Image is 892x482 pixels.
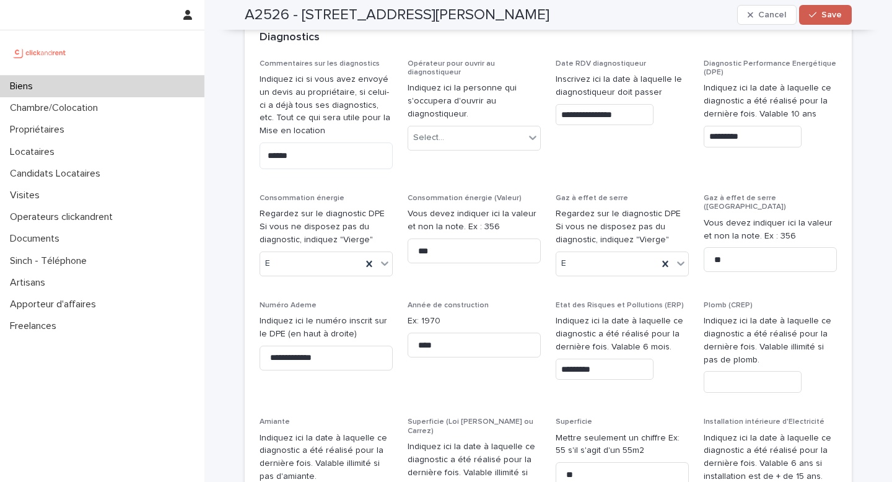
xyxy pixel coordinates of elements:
[821,11,842,19] span: Save
[5,146,64,158] p: Locataires
[704,302,753,309] span: Plomb (CREP)
[737,5,797,25] button: Cancel
[5,320,66,332] p: Freelances
[260,302,317,309] span: Numéro Ademe
[5,168,110,180] p: Candidats Locataires
[556,73,689,99] p: Inscrivez ici la date à laquelle le diagnostiqueur doit passer
[10,40,70,65] img: UCB0brd3T0yccxBKYDjQ
[408,82,541,120] p: Indiquez ici la personne qui s'occupera d'ouvrir au diagnostiqueur.
[5,277,55,289] p: Artisans
[408,418,533,434] span: Superficie (Loi [PERSON_NAME] ou Carrez)
[245,6,549,24] h2: A2526 - [STREET_ADDRESS][PERSON_NAME]
[556,195,628,202] span: Gaz à effet de serre
[5,211,123,223] p: Operateurs clickandrent
[260,31,320,45] h2: Diagnostics
[556,315,689,353] p: Indiquez ici la date à laquelle ce diagnostic a été réalisé pour la dernière fois. Valable 6 mois.
[556,60,646,68] span: Date RDV diagnostiqueur
[704,217,837,243] p: Vous devez indiquer ici la valeur et non la note. Ex : 356
[408,302,489,309] span: Année de construction
[5,124,74,136] p: Propriétaires
[260,195,344,202] span: Consommation énergie
[561,257,566,270] span: E
[5,299,106,310] p: Apporteur d'affaires
[408,315,541,328] p: Ex: 1970
[260,315,393,341] p: Indiquez ici le numéro inscrit sur le DPE (en haut à droite)
[556,432,689,458] p: Mettre seulement un chiffre Ex: 55 s'il s'agit d'un 55m2
[260,60,380,68] span: Commentaires sur les diagnostics
[260,208,393,246] p: Regardez sur le diagnostic DPE Si vous ne disposez pas du diagnostic, indiquez "Vierge"
[556,302,684,309] span: Etat des Risques et Pollutions (ERP)
[5,102,108,114] p: Chambre/Colocation
[408,60,495,76] span: Opérateur pour ouvrir au diagnostiqueur
[704,60,836,76] span: Diagnostic Performance Energétique (DPE)
[704,418,824,426] span: Installation intérieure d'Electricité
[799,5,852,25] button: Save
[758,11,786,19] span: Cancel
[5,233,69,245] p: Documents
[704,315,837,366] p: Indiquez ici la date à laquelle ce diagnostic a été réalisé pour la dernière fois. Valable illimi...
[5,255,97,267] p: Sinch - Téléphone
[5,190,50,201] p: Visites
[704,82,837,120] p: Indiquez ici la date à laquelle ce diagnostic a été réalisé pour la dernière fois. Valable 10 ans
[413,131,444,144] div: Select...
[408,195,522,202] span: Consommation énergie (Valeur)
[556,418,592,426] span: Superficie
[260,418,290,426] span: Amiante
[260,73,393,138] p: Indiquez ici si vous avez envoyé un devis au propriétaire, si celui-ci a déjà tous ses diagnostic...
[408,208,541,234] p: Vous devez indiquer ici la valeur et non la note. Ex : 356
[265,257,270,270] span: E
[556,208,689,246] p: Regardez sur le diagnostic DPE Si vous ne disposez pas du diagnostic, indiquez "Vierge"
[704,195,786,211] span: Gaz à effet de serre ([GEOGRAPHIC_DATA])
[5,81,43,92] p: Biens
